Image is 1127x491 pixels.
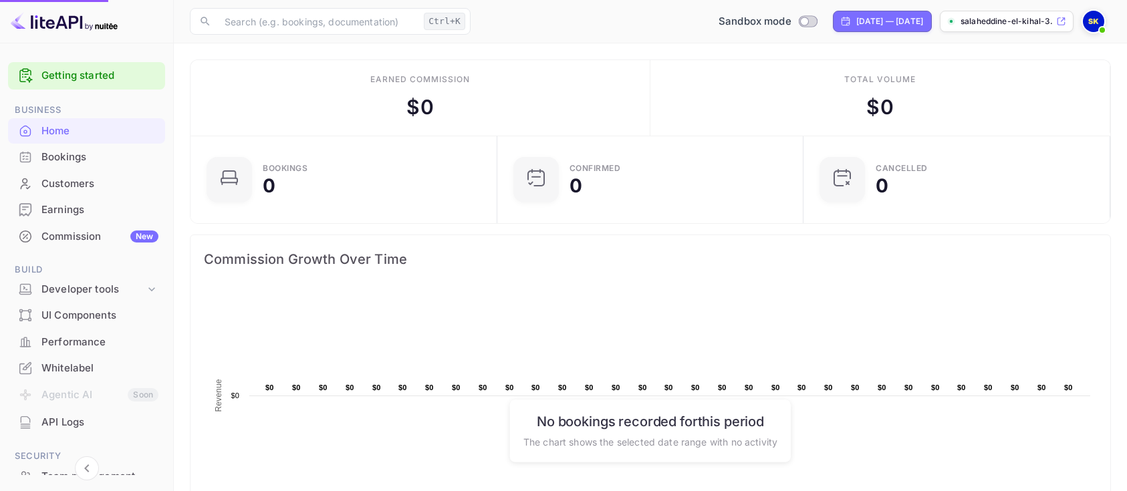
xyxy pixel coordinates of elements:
[217,8,418,35] input: Search (e.g. bookings, documentation)
[824,383,833,391] text: $0
[531,383,540,391] text: $0
[41,415,158,430] div: API Logs
[984,383,993,391] text: $0
[8,355,165,380] a: Whitelabel
[1083,11,1104,32] img: Salaheddine El Kihal
[452,383,461,391] text: $0
[612,383,620,391] text: $0
[41,229,158,244] div: Commission
[523,413,777,429] h6: No bookings recorded for this period
[638,383,647,391] text: $0
[8,449,165,464] span: Security
[8,118,165,144] div: Home
[876,164,928,172] div: CANCELLED
[8,464,165,488] a: Team management
[570,176,582,195] div: 0
[372,383,381,391] text: $0
[957,383,966,391] text: $0
[214,379,223,412] text: Revenue
[8,171,165,197] div: Customers
[41,202,158,218] div: Earnings
[8,278,165,301] div: Developer tools
[878,383,886,391] text: $0
[265,383,274,391] text: $0
[8,118,165,143] a: Home
[771,383,780,391] text: $0
[41,124,158,139] div: Home
[8,329,165,354] a: Performance
[876,176,888,195] div: 0
[8,303,165,329] div: UI Components
[844,73,916,86] div: Total volume
[41,469,158,484] div: Team management
[8,224,165,250] div: CommissionNew
[691,383,700,391] text: $0
[745,383,753,391] text: $0
[425,383,434,391] text: $0
[8,171,165,196] a: Customers
[8,303,165,327] a: UI Components
[904,383,913,391] text: $0
[41,68,158,84] a: Getting started
[41,282,145,297] div: Developer tools
[398,383,407,391] text: $0
[8,263,165,277] span: Build
[570,164,621,172] div: Confirmed
[1011,383,1019,391] text: $0
[8,62,165,90] div: Getting started
[406,92,433,122] div: $ 0
[424,13,465,30] div: Ctrl+K
[8,197,165,223] div: Earnings
[1064,383,1073,391] text: $0
[585,383,594,391] text: $0
[204,249,1097,270] span: Commission Growth Over Time
[961,15,1053,27] p: salaheddine-el-kihal-3...
[319,383,328,391] text: $0
[11,11,118,32] img: LiteAPI logo
[479,383,487,391] text: $0
[505,383,514,391] text: $0
[41,176,158,192] div: Customers
[713,14,822,29] div: Switch to Production mode
[664,383,673,391] text: $0
[130,230,158,242] div: New
[370,73,469,86] div: Earned commission
[346,383,354,391] text: $0
[856,15,923,27] div: [DATE] — [DATE]
[8,144,165,170] div: Bookings
[8,329,165,355] div: Performance
[231,391,239,399] text: $0
[558,383,567,391] text: $0
[866,92,893,122] div: $ 0
[931,383,940,391] text: $0
[8,224,165,249] a: CommissionNew
[8,355,165,381] div: Whitelabel
[8,103,165,118] span: Business
[523,434,777,448] p: The chart shows the selected date range with no activity
[263,176,275,195] div: 0
[797,383,806,391] text: $0
[41,361,158,376] div: Whitelabel
[75,456,99,480] button: Collapse navigation
[263,164,307,172] div: Bookings
[41,308,158,323] div: UI Components
[41,335,158,350] div: Performance
[41,150,158,165] div: Bookings
[292,383,301,391] text: $0
[8,144,165,169] a: Bookings
[851,383,860,391] text: $0
[8,410,165,436] div: API Logs
[718,383,727,391] text: $0
[8,197,165,222] a: Earnings
[8,410,165,434] a: API Logs
[719,14,791,29] span: Sandbox mode
[1037,383,1046,391] text: $0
